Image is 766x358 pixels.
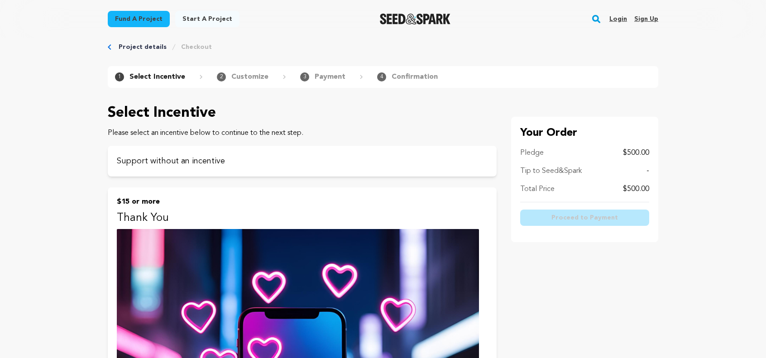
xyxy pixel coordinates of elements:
[520,126,649,140] p: Your Order
[115,72,124,81] span: 1
[300,72,309,81] span: 3
[520,148,544,158] p: Pledge
[108,43,658,52] div: Breadcrumb
[377,72,386,81] span: 4
[108,128,497,138] p: Please select an incentive below to continue to the next step.
[117,196,488,207] p: $15 or more
[117,211,488,225] p: Thank You
[108,11,170,27] a: Fund a project
[231,72,268,82] p: Customize
[634,12,658,26] a: Sign up
[380,14,451,24] a: Seed&Spark Homepage
[623,148,649,158] p: $500.00
[117,155,488,167] p: Support without an incentive
[392,72,438,82] p: Confirmation
[623,184,649,195] p: $500.00
[217,72,226,81] span: 2
[520,184,555,195] p: Total Price
[380,14,451,24] img: Seed&Spark Logo Dark Mode
[108,102,497,124] p: Select Incentive
[520,210,649,226] button: Proceed to Payment
[129,72,185,82] p: Select Incentive
[609,12,627,26] a: Login
[551,213,618,222] span: Proceed to Payment
[315,72,345,82] p: Payment
[181,43,212,52] a: Checkout
[119,43,167,52] a: Project details
[520,166,582,177] p: Tip to Seed&Spark
[175,11,239,27] a: Start a project
[646,166,649,177] p: -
